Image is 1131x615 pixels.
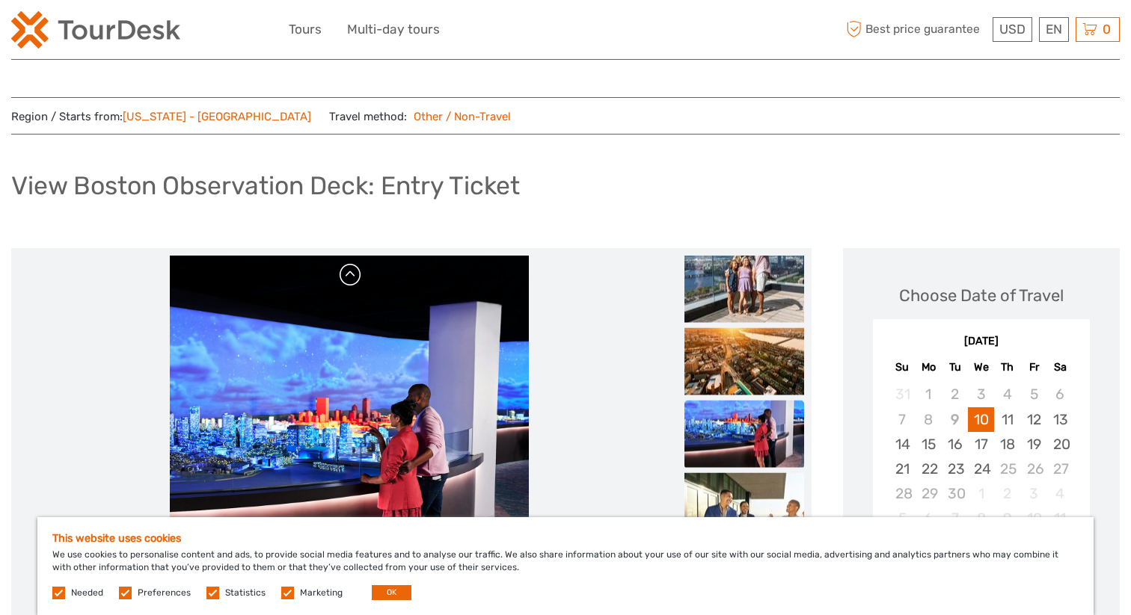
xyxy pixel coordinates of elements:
[877,382,1085,531] div: month 2025-09
[1021,506,1047,531] div: Not available Friday, October 10th, 2025
[873,334,1091,350] div: [DATE]
[1047,506,1073,531] div: Not available Saturday, October 11th, 2025
[347,19,440,40] a: Multi-day tours
[968,357,994,377] div: We
[1100,22,1113,37] span: 0
[170,256,529,614] img: 1d4dbc32397c422c945776e483973255_main_slider.jpeg
[11,170,520,201] h1: View Boston Observation Deck: Entry Ticket
[942,382,968,407] div: Not available Tuesday, September 2nd, 2025
[889,506,916,531] div: Not available Sunday, October 5th, 2025
[225,587,266,599] label: Statistics
[1021,432,1047,457] div: Choose Friday, September 19th, 2025
[994,481,1020,506] div: Not available Thursday, October 2nd, 2025
[289,19,322,40] a: Tours
[1021,481,1047,506] div: Not available Friday, October 3rd, 2025
[889,357,916,377] div: Su
[1021,382,1047,407] div: Not available Friday, September 5th, 2025
[1021,407,1047,432] div: Choose Friday, September 12th, 2025
[968,407,994,432] div: Choose Wednesday, September 10th, 2025
[1047,432,1073,457] div: Choose Saturday, September 20th, 2025
[889,481,916,506] div: Not available Sunday, September 28th, 2025
[942,432,968,457] div: Choose Tuesday, September 16th, 2025
[843,17,990,42] span: Best price guarantee
[916,407,942,432] div: Not available Monday, September 8th, 2025
[52,532,1079,545] h5: This website uses cookies
[71,587,103,599] label: Needed
[916,457,942,481] div: Choose Monday, September 22nd, 2025
[968,506,994,531] div: Not available Wednesday, October 8th, 2025
[372,585,411,600] button: OK
[11,11,180,49] img: 2254-3441b4b5-4e5f-4d00-b396-31f1d84a6ebf_logo_small.png
[172,23,190,41] button: Open LiveChat chat widget
[942,407,968,432] div: Not available Tuesday, September 9th, 2025
[684,256,804,323] img: 3c76fbe71fba416eac986d3dba9e4867_slider_thumbnail.jpeg
[916,432,942,457] div: Choose Monday, September 15th, 2025
[994,432,1020,457] div: Choose Thursday, September 18th, 2025
[684,473,804,540] img: 70503d26e2194216ad8922eb43a24046_slider_thumbnail.jpeg
[942,357,968,377] div: Tu
[994,407,1020,432] div: Choose Thursday, September 11th, 2025
[899,284,1064,307] div: Choose Date of Travel
[11,109,311,125] span: Region / Starts from:
[916,382,942,407] div: Not available Monday, September 1st, 2025
[994,382,1020,407] div: Not available Thursday, September 4th, 2025
[889,457,916,481] div: Choose Sunday, September 21st, 2025
[889,407,916,432] div: Not available Sunday, September 7th, 2025
[684,328,804,395] img: baaa92d6c45540eca356591902236126_slider_thumbnail.jpeg
[916,506,942,531] div: Not available Monday, October 6th, 2025
[968,481,994,506] div: Not available Wednesday, October 1st, 2025
[37,517,1094,615] div: We use cookies to personalise content and ads, to provide social media features and to analyse ou...
[1047,357,1073,377] div: Sa
[889,432,916,457] div: Choose Sunday, September 14th, 2025
[1047,382,1073,407] div: Not available Saturday, September 6th, 2025
[968,432,994,457] div: Choose Wednesday, September 17th, 2025
[1047,407,1073,432] div: Choose Saturday, September 13th, 2025
[123,110,311,123] a: [US_STATE] - [GEOGRAPHIC_DATA]
[889,382,916,407] div: Not available Sunday, August 31st, 2025
[968,457,994,481] div: Choose Wednesday, September 24th, 2025
[21,26,169,38] p: We're away right now. Please check back later!
[1021,357,1047,377] div: Fr
[1047,481,1073,506] div: Not available Saturday, October 4th, 2025
[329,105,511,126] span: Travel method:
[916,357,942,377] div: Mo
[916,481,942,506] div: Not available Monday, September 29th, 2025
[968,382,994,407] div: Not available Wednesday, September 3rd, 2025
[1039,17,1069,42] div: EN
[684,401,804,468] img: 1d4dbc32397c422c945776e483973255_slider_thumbnail.jpeg
[300,587,343,599] label: Marketing
[942,481,968,506] div: Not available Tuesday, September 30th, 2025
[1047,457,1073,481] div: Not available Saturday, September 27th, 2025
[942,506,968,531] div: Not available Tuesday, October 7th, 2025
[999,22,1026,37] span: USD
[942,457,968,481] div: Choose Tuesday, September 23rd, 2025
[994,506,1020,531] div: Not available Thursday, October 9th, 2025
[994,457,1020,481] div: Not available Thursday, September 25th, 2025
[994,357,1020,377] div: Th
[1021,457,1047,481] div: Not available Friday, September 26th, 2025
[138,587,191,599] label: Preferences
[407,110,511,123] a: Other / Non-Travel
